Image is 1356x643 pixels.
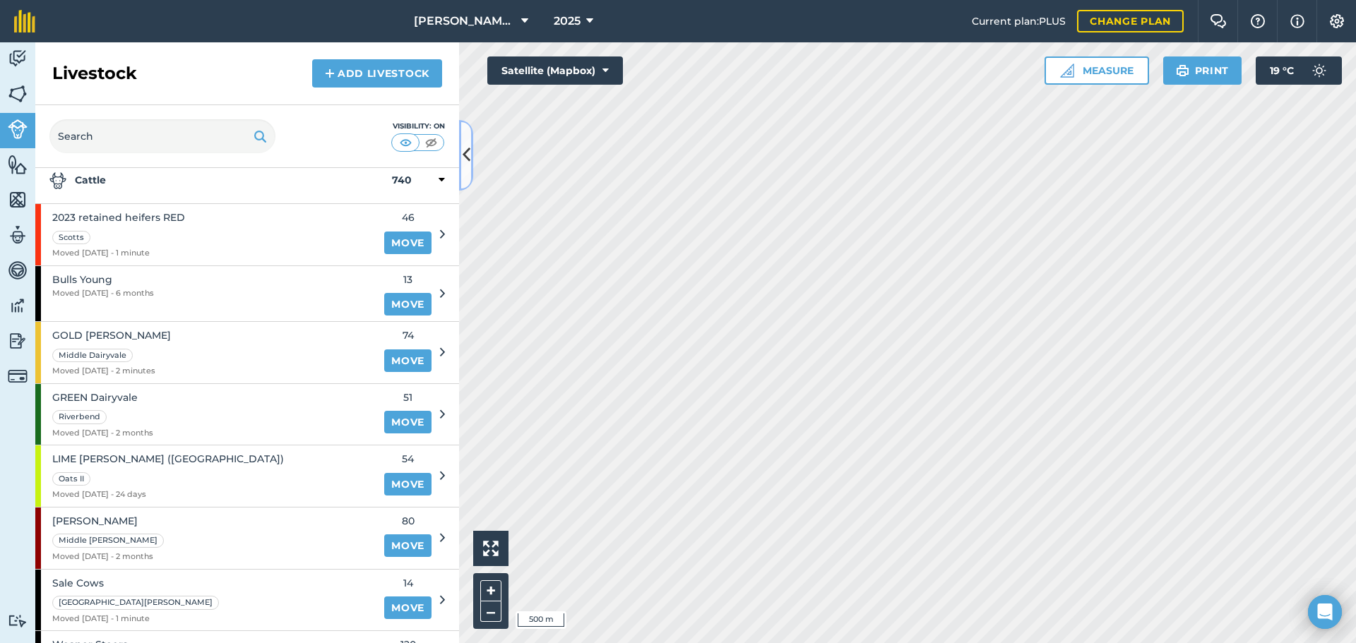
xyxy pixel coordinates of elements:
img: svg+xml;base64,PHN2ZyB4bWxucz0iaHR0cDovL3d3dy53My5vcmcvMjAwMC9zdmciIHdpZHRoPSIxOSIgaGVpZ2h0PSIyNC... [254,128,267,145]
a: GREEN DairyvaleRiverbendMoved [DATE] - 2 months [35,384,376,445]
img: svg+xml;base64,PHN2ZyB4bWxucz0iaHR0cDovL3d3dy53My5vcmcvMjAwMC9zdmciIHdpZHRoPSIxNyIgaGVpZ2h0PSIxNy... [1290,13,1304,30]
img: Ruler icon [1060,64,1074,78]
div: [GEOGRAPHIC_DATA][PERSON_NAME] [52,596,219,610]
a: Move [384,596,432,619]
img: svg+xml;base64,PD94bWwgdmVyc2lvbj0iMS4wIiBlbmNvZGluZz0idXRmLTgiPz4KPCEtLSBHZW5lcmF0b3I6IEFkb2JlIE... [49,172,66,189]
img: svg+xml;base64,PD94bWwgdmVyc2lvbj0iMS4wIiBlbmNvZGluZz0idXRmLTgiPz4KPCEtLSBHZW5lcmF0b3I6IEFkb2JlIE... [8,295,28,316]
span: 51 [384,390,432,405]
button: Print [1163,56,1242,85]
img: svg+xml;base64,PHN2ZyB4bWxucz0iaHR0cDovL3d3dy53My5vcmcvMjAwMC9zdmciIHdpZHRoPSIxNCIgaGVpZ2h0PSIyNC... [325,65,335,82]
img: svg+xml;base64,PD94bWwgdmVyc2lvbj0iMS4wIiBlbmNvZGluZz0idXRmLTgiPz4KPCEtLSBHZW5lcmF0b3I6IEFkb2JlIE... [1305,56,1333,85]
img: svg+xml;base64,PD94bWwgdmVyc2lvbj0iMS4wIiBlbmNvZGluZz0idXRmLTgiPz4KPCEtLSBHZW5lcmF0b3I6IEFkb2JlIE... [8,260,28,281]
button: Satellite (Mapbox) [487,56,623,85]
h2: Livestock [52,62,137,85]
a: [PERSON_NAME]Middle [PERSON_NAME]Moved [DATE] - 2 months [35,507,376,569]
span: [PERSON_NAME] [52,513,167,529]
button: – [480,601,501,622]
span: Moved [DATE] - 6 months [52,287,154,300]
span: 14 [384,575,432,591]
a: Change plan [1077,10,1184,32]
a: Move [384,293,432,316]
span: 80 [384,513,432,529]
span: 13 [384,272,432,287]
a: LIME [PERSON_NAME] ([GEOGRAPHIC_DATA])Oats IIMoved [DATE] - 24 days [35,445,376,507]
a: 2023 retained heifers REDScottsMoved [DATE] - 1 minute [35,204,376,265]
img: A question mark icon [1249,14,1266,28]
img: svg+xml;base64,PHN2ZyB4bWxucz0iaHR0cDovL3d3dy53My5vcmcvMjAwMC9zdmciIHdpZHRoPSI1MCIgaGVpZ2h0PSI0MC... [422,136,440,150]
a: Sale Cows[GEOGRAPHIC_DATA][PERSON_NAME]Moved [DATE] - 1 minute [35,570,376,631]
span: Current plan : PLUS [972,13,1066,29]
span: 19 ° C [1270,56,1294,85]
span: Sale Cows [52,575,222,591]
span: 54 [384,451,432,467]
span: 2025 [554,13,581,30]
img: Four arrows, one pointing top left, one top right, one bottom right and the last bottom left [483,541,499,556]
img: A cog icon [1328,14,1345,28]
div: Visibility: On [391,121,445,132]
span: GREEN Dairyvale [52,390,153,405]
div: Oats II [52,472,90,486]
a: GOLD [PERSON_NAME]Middle DairyvaleMoved [DATE] - 2 minutes [35,322,376,383]
div: Scotts [52,231,90,245]
span: [PERSON_NAME][GEOGRAPHIC_DATA] [414,13,516,30]
img: svg+xml;base64,PD94bWwgdmVyc2lvbj0iMS4wIiBlbmNvZGluZz0idXRmLTgiPz4KPCEtLSBHZW5lcmF0b3I6IEFkb2JlIE... [8,366,28,386]
a: Move [384,411,432,433]
button: + [480,580,501,601]
span: 46 [384,210,432,225]
strong: 740 [392,172,412,189]
img: svg+xml;base64,PHN2ZyB4bWxucz0iaHR0cDovL3d3dy53My5vcmcvMjAwMC9zdmciIHdpZHRoPSI1NiIgaGVpZ2h0PSI2MC... [8,83,28,104]
button: Measure [1045,56,1149,85]
img: svg+xml;base64,PD94bWwgdmVyc2lvbj0iMS4wIiBlbmNvZGluZz0idXRmLTgiPz4KPCEtLSBHZW5lcmF0b3I6IEFkb2JlIE... [8,224,28,246]
span: Bulls Young [52,272,154,287]
span: Moved [DATE] - 2 minutes [52,365,171,378]
span: Moved [DATE] - 1 minute [52,613,222,625]
span: Moved [DATE] - 2 months [52,551,167,563]
img: svg+xml;base64,PD94bWwgdmVyc2lvbj0iMS4wIiBlbmNvZGluZz0idXRmLTgiPz4KPCEtLSBHZW5lcmF0b3I6IEFkb2JlIE... [8,614,28,627]
button: 19 °C [1256,56,1342,85]
span: Moved [DATE] - 24 days [52,488,284,501]
div: Riverbend [52,410,107,424]
span: LIME [PERSON_NAME] ([GEOGRAPHIC_DATA]) [52,451,284,467]
span: Moved [DATE] - 2 months [52,427,153,440]
a: Move [384,534,432,557]
img: svg+xml;base64,PHN2ZyB4bWxucz0iaHR0cDovL3d3dy53My5vcmcvMjAwMC9zdmciIHdpZHRoPSI1NiIgaGVpZ2h0PSI2MC... [8,189,28,210]
img: svg+xml;base64,PHN2ZyB4bWxucz0iaHR0cDovL3d3dy53My5vcmcvMjAwMC9zdmciIHdpZHRoPSI1NiIgaGVpZ2h0PSI2MC... [8,154,28,175]
img: fieldmargin Logo [14,10,35,32]
img: svg+xml;base64,PHN2ZyB4bWxucz0iaHR0cDovL3d3dy53My5vcmcvMjAwMC9zdmciIHdpZHRoPSI1MCIgaGVpZ2h0PSI0MC... [397,136,415,150]
a: Move [384,232,432,254]
img: svg+xml;base64,PD94bWwgdmVyc2lvbj0iMS4wIiBlbmNvZGluZz0idXRmLTgiPz4KPCEtLSBHZW5lcmF0b3I6IEFkb2JlIE... [8,330,28,351]
div: Middle [PERSON_NAME] [52,534,164,548]
img: svg+xml;base64,PD94bWwgdmVyc2lvbj0iMS4wIiBlbmNvZGluZz0idXRmLTgiPz4KPCEtLSBHZW5lcmF0b3I6IEFkb2JlIE... [8,119,28,139]
a: Add Livestock [312,59,442,88]
a: Move [384,349,432,372]
span: 74 [384,327,432,343]
span: Moved [DATE] - 1 minute [52,247,185,260]
a: Bulls YoungMoved [DATE] - 6 months [35,266,376,321]
img: svg+xml;base64,PD94bWwgdmVyc2lvbj0iMS4wIiBlbmNvZGluZz0idXRmLTgiPz4KPCEtLSBHZW5lcmF0b3I6IEFkb2JlIE... [8,48,28,69]
input: Search [49,119,275,153]
div: Middle Dairyvale [52,349,133,363]
img: svg+xml;base64,PHN2ZyB4bWxucz0iaHR0cDovL3d3dy53My5vcmcvMjAwMC9zdmciIHdpZHRoPSIxOSIgaGVpZ2h0PSIyNC... [1176,62,1189,79]
a: Move [384,473,432,495]
img: Two speech bubbles overlapping with the left bubble in the forefront [1210,14,1227,28]
div: Open Intercom Messenger [1308,595,1342,629]
span: 2023 retained heifers RED [52,210,185,225]
strong: Cattle [49,172,392,189]
span: GOLD [PERSON_NAME] [52,327,171,343]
